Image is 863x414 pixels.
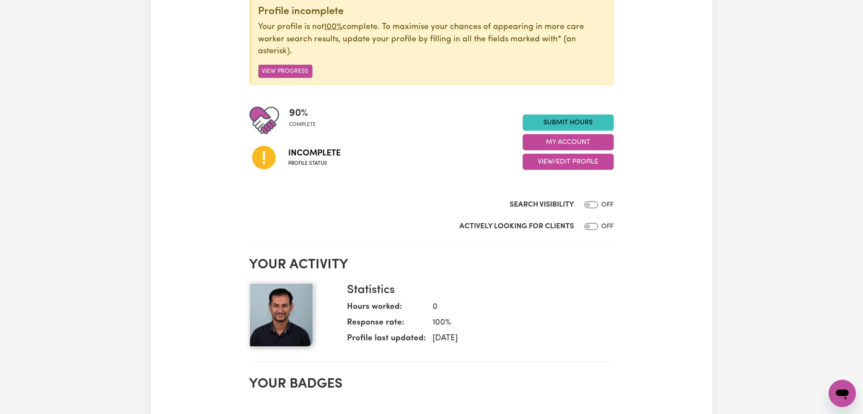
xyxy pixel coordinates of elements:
[258,6,607,18] div: Profile incomplete
[249,376,614,392] h2: Your badges
[290,121,316,129] span: complete
[426,301,607,313] dd: 0
[602,201,614,208] span: OFF
[347,317,426,333] dt: Response rate:
[523,115,614,131] a: Submit Hours
[249,257,614,273] h2: Your activity
[249,283,313,347] img: Your profile picture
[289,160,341,167] span: Profile status
[324,23,343,31] u: 100%
[602,223,614,230] span: OFF
[829,380,856,407] iframe: Button to launch messaging window
[426,317,607,329] dd: 100 %
[347,301,426,317] dt: Hours worked:
[290,106,323,135] div: Profile completeness: 90%
[523,154,614,170] button: View/Edit Profile
[426,333,607,345] dd: [DATE]
[460,221,574,232] label: Actively Looking for Clients
[347,283,607,298] h3: Statistics
[290,106,316,121] span: 90 %
[258,65,313,78] button: View Progress
[258,21,607,58] p: Your profile is not complete. To maximise your chances of appearing in more care worker search re...
[510,199,574,210] label: Search Visibility
[289,147,341,160] span: Incomplete
[523,134,614,150] button: My Account
[347,333,426,348] dt: Profile last updated:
